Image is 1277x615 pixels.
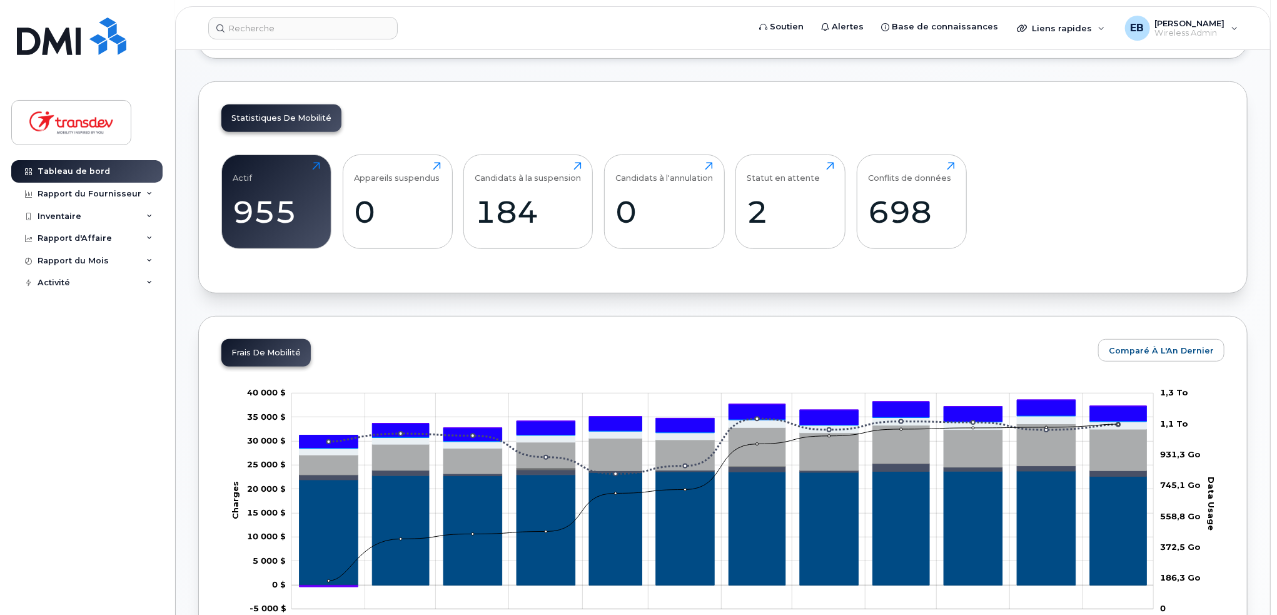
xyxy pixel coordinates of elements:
div: Candidats à l'annulation [615,162,713,183]
div: Liens rapides [1008,16,1114,41]
tspan: 5 000 $ [253,556,286,566]
a: Soutien [750,14,812,39]
span: Soutien [770,21,804,33]
tspan: 30 000 $ [247,435,286,445]
g: Plan Tarifaire [299,471,1146,585]
g: 0 $ [247,435,286,445]
div: Ella Bernier [1116,16,1247,41]
a: Candidats à la suspension184 [475,162,582,242]
tspan: 40 000 $ [247,388,286,398]
div: Actif [233,162,253,183]
a: Alertes [812,14,872,39]
button: Comparé à l'An Dernier [1098,339,1224,362]
div: Conflits de données [868,162,951,183]
g: 0 $ [247,412,286,422]
tspan: 186,3 Go [1160,572,1201,582]
a: Appareils suspendus0 [354,162,441,242]
input: Recherche [208,17,398,39]
g: TVH [299,415,1146,449]
tspan: 931,3 Go [1160,449,1201,459]
g: Crédits [299,400,1146,587]
g: Frais d'Itinérance [299,464,1146,480]
tspan: 15 000 $ [247,507,286,517]
div: 2 [747,193,834,230]
div: Statut en attente [747,162,820,183]
span: Liens rapides [1032,23,1092,33]
tspan: 1,3 To [1160,388,1188,398]
tspan: 10 000 $ [247,532,286,542]
g: 0 $ [250,604,286,614]
div: 698 [868,193,955,230]
tspan: 0 [1160,604,1166,614]
tspan: 35 000 $ [247,412,286,422]
g: 0 $ [247,460,286,470]
tspan: 372,5 Go [1160,542,1201,552]
g: 0 $ [253,556,286,566]
tspan: 20 000 $ [247,484,286,494]
tspan: Charges [230,481,240,519]
a: Actif955 [233,162,320,242]
g: 0 $ [247,507,286,517]
div: 0 [354,193,441,230]
span: Alertes [832,21,864,33]
a: Conflits de données698 [868,162,955,242]
a: Candidats à l'annulation0 [615,162,713,242]
g: 0 $ [247,532,286,542]
tspan: Data Usage [1206,477,1216,531]
g: TPS [299,416,1146,455]
g: TVQ [299,400,1146,447]
tspan: -5 000 $ [250,604,286,614]
tspan: 558,8 Go [1160,511,1201,521]
div: 0 [615,193,713,230]
a: Statut en attente2 [747,162,834,242]
g: Fonctionnalités [299,424,1146,475]
tspan: 25 000 $ [247,460,286,470]
div: Candidats à la suspension [475,162,582,183]
span: Base de connaissances [892,21,998,33]
g: 0 $ [247,484,286,494]
div: Appareils suspendus [354,162,440,183]
span: EB [1131,21,1144,36]
tspan: 0 $ [272,579,286,589]
a: Base de connaissances [872,14,1007,39]
div: 955 [233,193,320,230]
span: [PERSON_NAME] [1155,18,1225,28]
tspan: 1,1 To [1160,419,1188,429]
div: 184 [475,193,582,230]
g: 0 $ [247,388,286,398]
tspan: 745,1 Go [1160,480,1201,490]
span: Wireless Admin [1155,28,1225,38]
span: Comparé à l'An Dernier [1109,345,1214,357]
